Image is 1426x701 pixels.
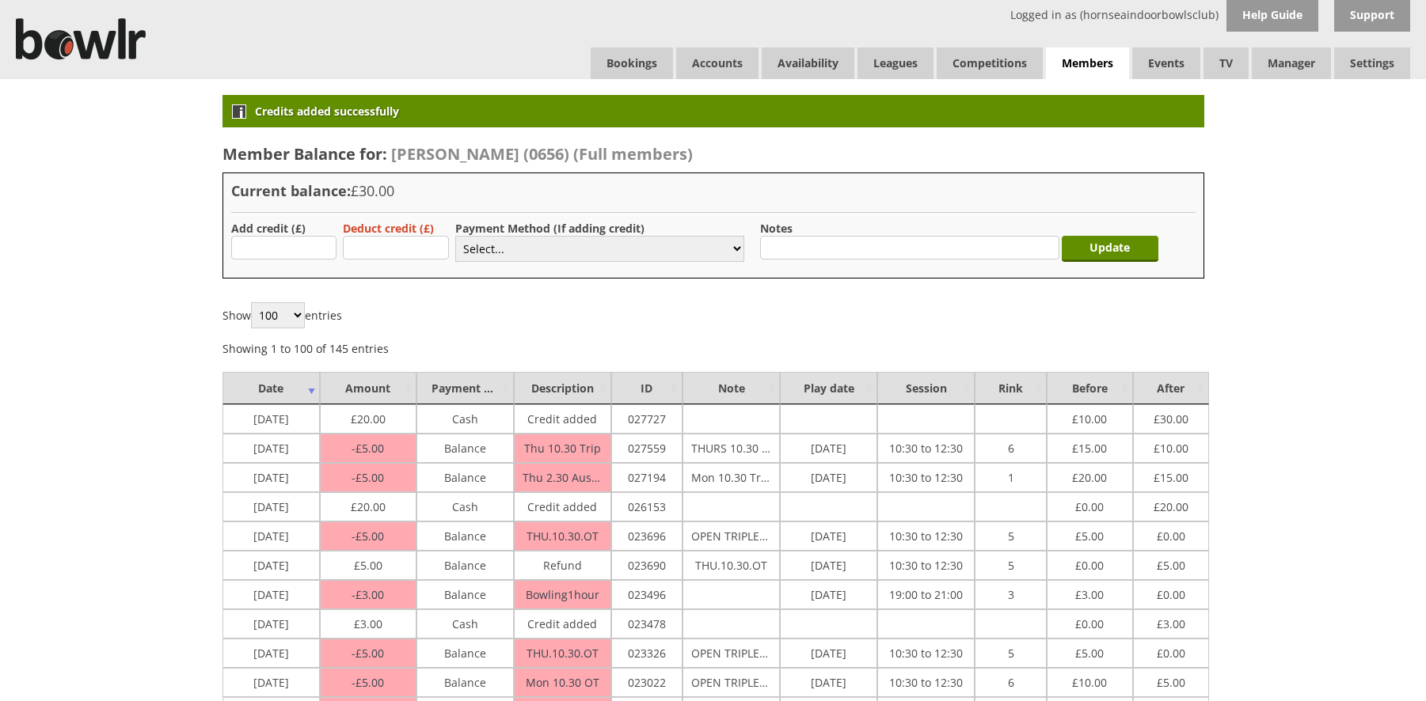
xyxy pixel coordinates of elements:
[222,609,320,638] td: [DATE]
[222,463,320,492] td: [DATE]
[387,143,693,165] a: [PERSON_NAME] (0656) (Full members)
[1046,47,1129,80] span: Members
[762,47,854,79] a: Availability
[683,551,780,580] td: THU.10.30.OT
[222,521,320,551] td: [DATE]
[975,668,1046,697] td: 6
[416,551,514,580] td: Balance
[1204,47,1249,79] span: TV
[937,47,1043,79] a: Competitions
[416,463,514,492] td: Balance
[1157,671,1185,690] span: 5.00
[1062,236,1158,262] input: Update
[683,638,780,668] td: OPEN TRIPLES THURS 10-30
[877,372,975,404] td: Session : activate to sort column ascending
[611,492,683,521] td: 026153
[611,372,683,404] td: ID : activate to sort column ascending
[354,554,382,573] span: 5.00
[780,521,877,551] td: [DATE]
[222,143,1204,165] h2: Member Balance for:
[320,372,416,404] td: Amount : activate to sort column ascending
[611,668,683,697] td: 023022
[877,668,975,697] td: 10:30 to 12:30
[1047,372,1133,404] td: Before : activate to sort column ascending
[222,95,1204,127] div: Credits added successfully
[780,551,877,580] td: [DATE]
[611,551,683,580] td: 023690
[975,551,1046,580] td: 5
[514,668,611,697] td: Mon 10.30 OT
[877,463,975,492] td: 10:30 to 12:30
[1157,642,1185,661] span: 0.00
[231,221,306,236] label: Add credit (£)
[222,668,320,697] td: [DATE]
[1334,47,1410,79] span: Settings
[611,434,683,463] td: 027559
[780,463,877,492] td: [DATE]
[1075,583,1104,602] span: 3.00
[1154,407,1188,426] span: 30.00
[222,551,320,580] td: [DATE]
[354,612,382,631] span: 3.00
[760,221,793,236] label: Notes
[1157,612,1185,631] span: 3.00
[343,221,434,236] label: Deduct credit (£)
[1133,372,1209,404] td: After : activate to sort column ascending
[611,521,683,551] td: 023696
[611,463,683,492] td: 027194
[222,580,320,609] td: [DATE]
[455,221,645,236] label: Payment Method (If adding credit)
[1154,495,1188,514] span: 20.00
[611,404,683,434] td: 027727
[780,638,877,668] td: [DATE]
[416,638,514,668] td: Balance
[222,404,320,434] td: [DATE]
[1075,525,1104,544] span: 5.00
[231,181,1196,200] h3: Current balance:
[780,580,877,609] td: [DATE]
[858,47,934,79] a: Leagues
[514,551,611,580] td: Refund
[877,551,975,580] td: 10:30 to 12:30
[1157,583,1185,602] span: 0.00
[352,441,384,456] span: 5.00
[683,521,780,551] td: OPEN TRIPLES THURS 10-30
[416,434,514,463] td: Balance
[514,463,611,492] td: Thu 2.30 Aussie
[683,372,780,404] td: Note : activate to sort column ascending
[416,372,514,404] td: Payment Method : activate to sort column ascending
[611,638,683,668] td: 023326
[975,434,1046,463] td: 6
[1072,466,1107,485] span: 20.00
[1075,642,1104,661] span: 5.00
[351,181,394,200] span: £30.00
[975,521,1046,551] td: 5
[877,521,975,551] td: 10:30 to 12:30
[391,143,693,165] span: [PERSON_NAME] (0656) (Full members)
[683,434,780,463] td: THURS 10.30 TRIPLES
[1157,525,1185,544] span: 0.00
[683,668,780,697] td: OPEN TRIPLES MON 10-30
[352,646,384,661] span: 5.00
[780,434,877,463] td: [DATE]
[1075,554,1104,573] span: 0.00
[1154,437,1188,456] span: 10.00
[683,463,780,492] td: Mon 10.30 Triples
[352,470,384,485] span: 5.00
[251,302,305,328] select: Showentries
[416,609,514,638] td: Cash
[1252,47,1331,79] span: Manager
[514,521,611,551] td: THU.10.30.OT
[514,609,611,638] td: Credit added
[351,495,386,514] span: 20.00
[877,580,975,609] td: 19:00 to 21:00
[676,47,759,79] span: Accounts
[416,404,514,434] td: Cash
[351,407,386,426] span: 20.00
[1075,612,1104,631] span: 0.00
[222,492,320,521] td: [DATE]
[611,580,683,609] td: 023496
[780,372,877,404] td: Play date : activate to sort column ascending
[352,675,384,690] span: 5.00
[416,668,514,697] td: Balance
